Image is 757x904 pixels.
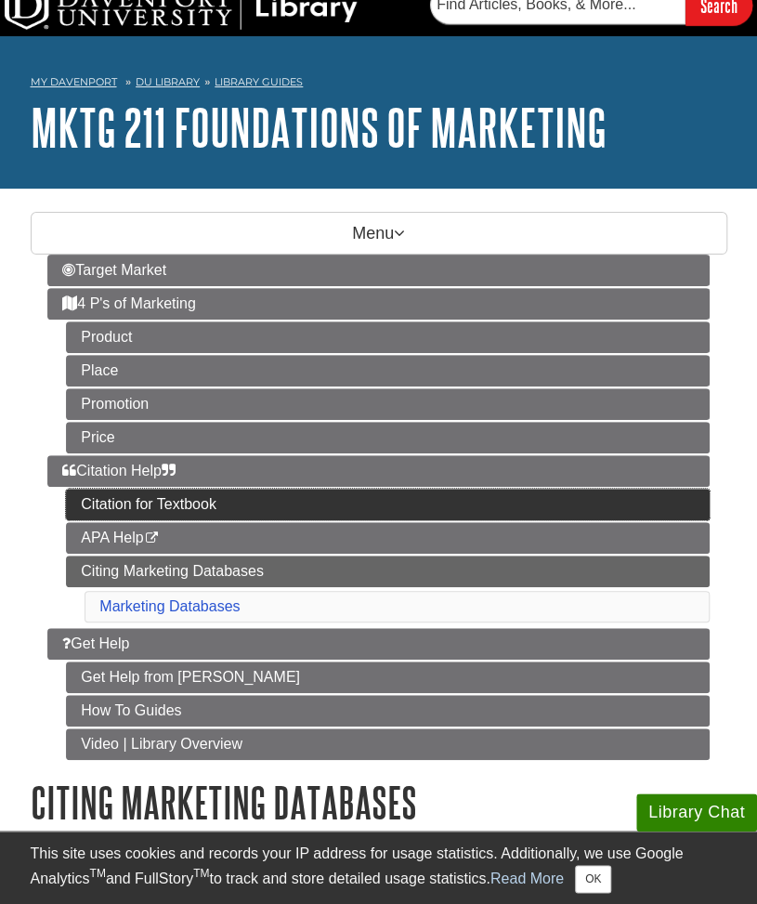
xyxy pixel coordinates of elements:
div: This site uses cookies and records your IP address for usage statistics. Additionally, we use Goo... [31,843,727,893]
sup: TM [90,867,106,880]
button: Close [575,865,611,893]
i: This link opens in a new window [144,532,160,544]
button: Library Chat [636,793,757,832]
a: APA Help [66,522,710,554]
a: Get Help [47,628,710,660]
a: My Davenport [31,74,117,90]
a: Target Market [47,255,710,286]
sup: TM [193,867,209,880]
span: 4 P's of Marketing [62,295,196,311]
span: Target Market [62,262,166,278]
a: Citing Marketing Databases [66,556,710,587]
a: How To Guides [66,695,710,727]
a: Read More [490,870,564,885]
a: Citation Help [47,455,710,487]
a: Citation for Textbook [66,489,710,520]
a: Product [66,321,710,353]
a: Library Guides [215,75,303,88]
h1: Citing Marketing Databases [31,779,727,826]
span: Citation Help [62,463,176,478]
a: DU Library [136,75,200,88]
nav: breadcrumb [31,70,727,99]
a: Price [66,422,710,453]
div: Guide Page Menu [31,255,727,760]
a: Promotion [66,388,710,420]
a: Place [66,355,710,386]
a: 4 P's of Marketing [47,288,710,320]
a: Get Help from [PERSON_NAME] [66,662,710,693]
span: Get Help [62,635,129,651]
a: Video | Library Overview [66,728,710,760]
a: MKTG 211 Foundations of Marketing [31,98,607,156]
a: Marketing Databases [99,598,240,614]
p: Menu [31,212,727,255]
